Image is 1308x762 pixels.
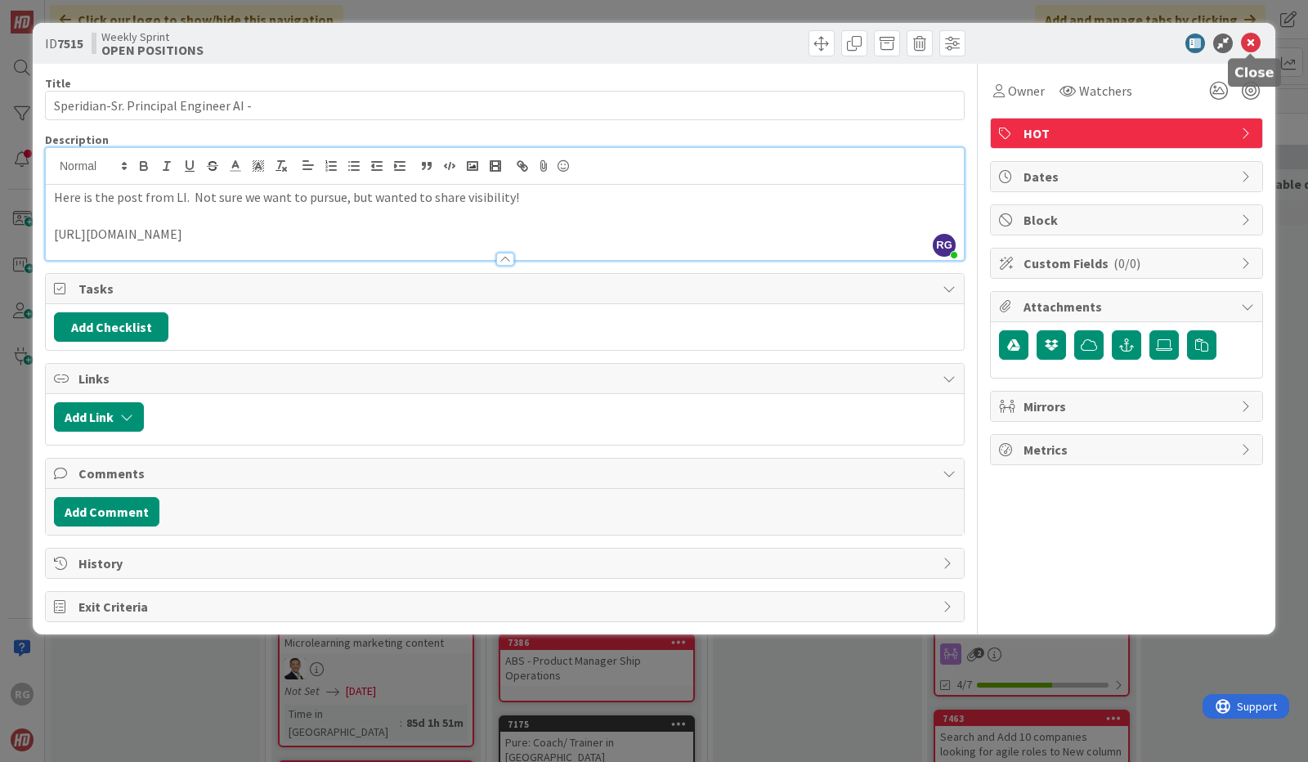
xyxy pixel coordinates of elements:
span: Mirrors [1024,397,1233,416]
button: Add Comment [54,497,159,527]
p: [URL][DOMAIN_NAME] [54,225,956,244]
span: Dates [1024,167,1233,186]
span: Custom Fields [1024,253,1233,273]
label: Title [45,76,71,91]
span: Support [34,2,74,22]
button: Add Checklist [54,312,168,342]
span: Tasks [78,279,934,298]
b: OPEN POSITIONS [101,43,204,56]
span: Links [78,369,934,388]
span: ( 0/0 ) [1113,255,1140,271]
span: Attachments [1024,297,1233,316]
span: Block [1024,210,1233,230]
b: 7515 [57,35,83,52]
span: Metrics [1024,440,1233,459]
span: Comments [78,464,934,483]
span: Weekly Sprint [101,30,204,43]
input: type card name here... [45,91,965,120]
h5: Close [1234,65,1274,80]
span: Owner [1008,81,1045,101]
span: RG [933,234,956,257]
p: Here is the post from LI. Not sure we want to pursue, but wanted to share visibility! [54,188,956,207]
span: History [78,554,934,573]
span: Exit Criteria [78,597,934,616]
span: Watchers [1079,81,1132,101]
span: ID [45,34,83,53]
button: Add Link [54,402,144,432]
span: Description [45,132,109,147]
span: HOT [1024,123,1233,143]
